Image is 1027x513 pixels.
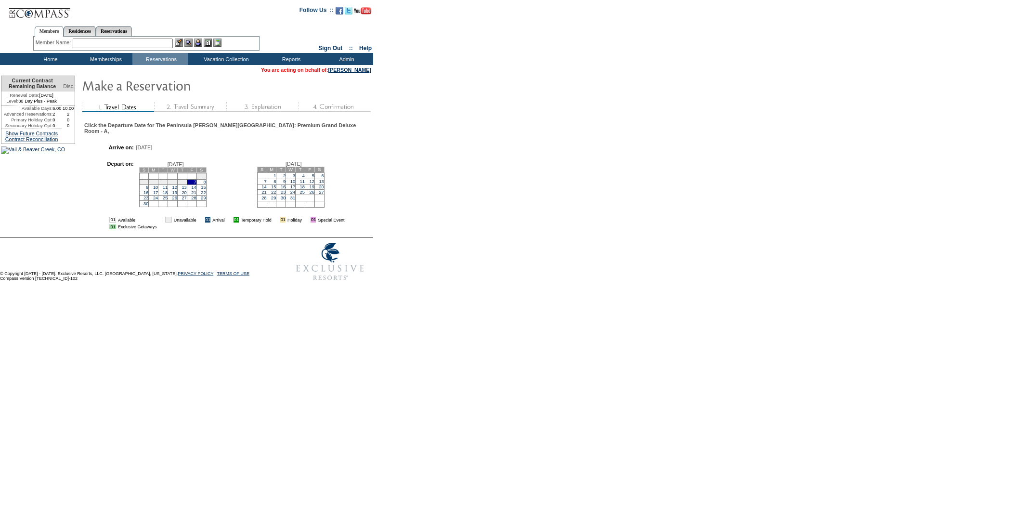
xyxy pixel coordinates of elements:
[267,167,276,172] td: M
[328,67,371,73] a: [PERSON_NAME]
[261,184,266,189] a: 14
[158,179,168,184] td: 4
[1,111,52,117] td: Advanced Reservations:
[336,10,343,15] a: Become our fan on Facebook
[96,26,132,36] a: Reservations
[286,167,296,172] td: W
[182,185,186,190] a: 13
[226,102,299,112] img: step3_state1.gif
[77,53,132,65] td: Memberships
[309,190,314,195] a: 26
[158,167,168,172] td: T
[82,102,154,112] img: step1_state2.gif
[299,6,334,17] td: Follow Us ::
[271,196,276,200] a: 29
[198,217,203,222] img: i.gif
[271,190,276,195] a: 22
[1,76,62,92] td: Current Contract Remaining Balance
[283,179,286,184] a: 9
[318,53,373,65] td: Admin
[158,217,163,222] img: i.gif
[172,190,177,195] a: 19
[177,179,187,184] td: 6
[109,217,116,223] td: 01
[319,179,324,184] a: 13
[273,217,278,222] img: i.gif
[261,196,266,200] a: 28
[204,39,212,47] img: Reservations
[309,184,314,189] a: 19
[1,146,65,154] img: Vail & Beaver Creek, CO
[318,217,344,223] td: Special Event
[212,217,225,223] td: Arrival
[349,45,353,52] span: ::
[300,190,305,195] a: 25
[89,161,134,210] td: Depart on:
[149,167,158,172] td: M
[271,184,276,189] a: 15
[6,98,18,104] span: Level:
[172,196,177,200] a: 26
[136,145,153,150] span: [DATE]
[205,217,210,223] td: 01
[146,185,148,190] a: 9
[257,167,267,172] td: S
[304,217,309,222] img: i.gif
[1,98,62,105] td: 30 Day Plus - Peak
[354,7,371,14] img: Subscribe to our YouTube Channel
[153,190,158,195] a: 17
[52,123,62,129] td: 0
[84,122,370,134] div: Click the Departure Date for The Peninsula [PERSON_NAME][GEOGRAPHIC_DATA]: Premium Grand Deluxe R...
[264,179,266,184] a: 7
[172,185,177,190] a: 12
[1,105,52,111] td: Available Days:
[345,7,352,14] img: Follow us on Twitter
[163,196,168,200] a: 25
[184,39,193,47] img: View
[290,179,295,184] a: 10
[132,53,188,65] td: Reservations
[300,179,305,184] a: 11
[191,185,196,190] a: 14
[241,217,272,223] td: Temporary Hold
[62,111,75,117] td: 2
[300,184,305,189] a: 18
[62,117,75,123] td: 0
[336,7,343,14] img: Become our fan on Facebook
[64,26,96,36] a: Residences
[201,196,206,200] a: 29
[143,201,148,206] a: 30
[82,76,274,95] img: Make Reservation
[287,217,302,223] td: Holiday
[290,184,295,189] a: 17
[52,105,62,111] td: 6.00
[62,123,75,129] td: 0
[314,167,324,172] td: S
[359,45,372,52] a: Help
[182,196,186,200] a: 27
[213,39,221,47] img: b_calculator.gif
[281,184,286,189] a: 16
[227,217,232,222] img: i.gif
[299,102,371,112] img: step4_state1.gif
[262,53,318,65] td: Reports
[318,45,342,52] a: Sign Out
[22,53,77,65] td: Home
[196,173,206,179] td: 1
[163,190,168,195] a: 18
[286,161,302,167] span: [DATE]
[261,67,371,73] span: You are acting on behalf of:
[139,167,149,172] td: S
[63,83,75,89] span: Disc.
[62,105,75,111] td: 10.00
[194,39,202,47] img: Impersonate
[273,173,276,178] a: 1
[10,92,39,98] span: Renewal Date:
[281,190,286,195] a: 23
[293,173,295,178] a: 3
[201,190,206,195] a: 22
[5,131,58,136] a: Show Future Contracts
[345,10,352,15] a: Follow us on Twitter
[109,224,116,229] td: 01
[35,26,64,37] a: Members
